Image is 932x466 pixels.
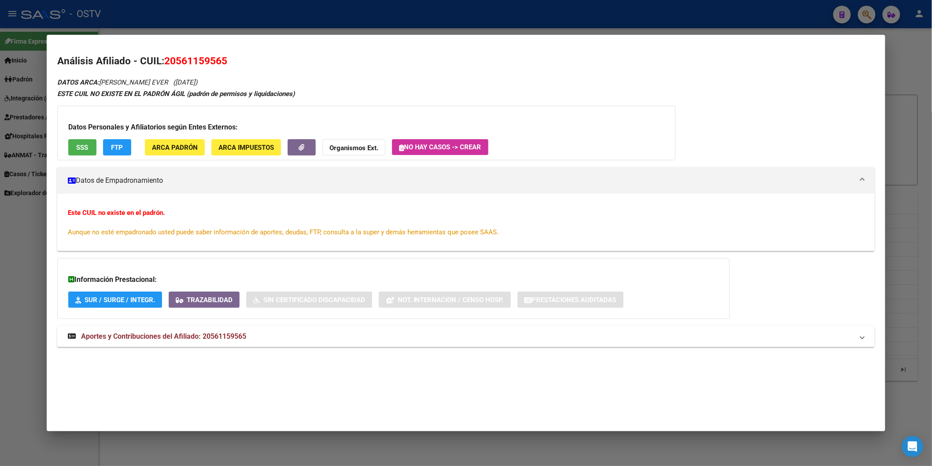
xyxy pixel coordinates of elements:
div: Open Intercom Messenger [902,436,923,457]
button: ARCA Padrón [145,139,205,155]
h3: Datos Personales y Afiliatorios según Entes Externos: [68,122,665,133]
span: ARCA Padrón [152,144,198,152]
span: Prestaciones Auditadas [532,296,617,304]
h2: Análisis Afiliado - CUIL: [57,54,875,69]
strong: ESTE CUIL NO EXISTE EN EL PADRÓN ÁGIL (padrón de permisos y liquidaciones) [57,90,295,98]
span: Sin Certificado Discapacidad [263,296,365,304]
span: No hay casos -> Crear [399,143,481,151]
mat-expansion-panel-header: Datos de Empadronamiento [57,167,875,194]
button: Sin Certificado Discapacidad [246,292,372,308]
button: SSS [68,139,96,155]
button: Not. Internacion / Censo Hosp. [379,292,511,308]
span: ARCA Impuestos [218,144,274,152]
span: 20561159565 [164,55,227,67]
span: SUR / SURGE / INTEGR. [85,296,155,304]
span: Not. Internacion / Censo Hosp. [398,296,504,304]
mat-panel-title: Datos de Empadronamiento [68,175,854,186]
span: [PERSON_NAME] EVER [57,78,168,86]
button: Organismos Ext. [322,139,385,155]
strong: DATOS ARCA: [57,78,99,86]
span: FTP [111,144,123,152]
span: Aunque no esté empadronado usted puede saber información de aportes, deudas, FTP, consulta a la s... [68,228,499,236]
mat-expansion-panel-header: Aportes y Contribuciones del Afiliado: 20561159565 [57,326,875,347]
span: Trazabilidad [187,296,233,304]
button: SUR / SURGE / INTEGR. [68,292,162,308]
span: SSS [76,144,88,152]
strong: Organismos Ext. [329,144,378,152]
button: No hay casos -> Crear [392,139,488,155]
div: Datos de Empadronamiento [57,194,875,251]
button: Prestaciones Auditadas [518,292,624,308]
span: Aportes y Contribuciones del Afiliado: 20561159565 [81,332,246,340]
button: Trazabilidad [169,292,240,308]
strong: Este CUIL no existe en el padrón. [68,209,165,217]
button: ARCA Impuestos [211,139,281,155]
h3: Información Prestacional: [68,274,719,285]
button: FTP [103,139,131,155]
span: ([DATE]) [173,78,197,86]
